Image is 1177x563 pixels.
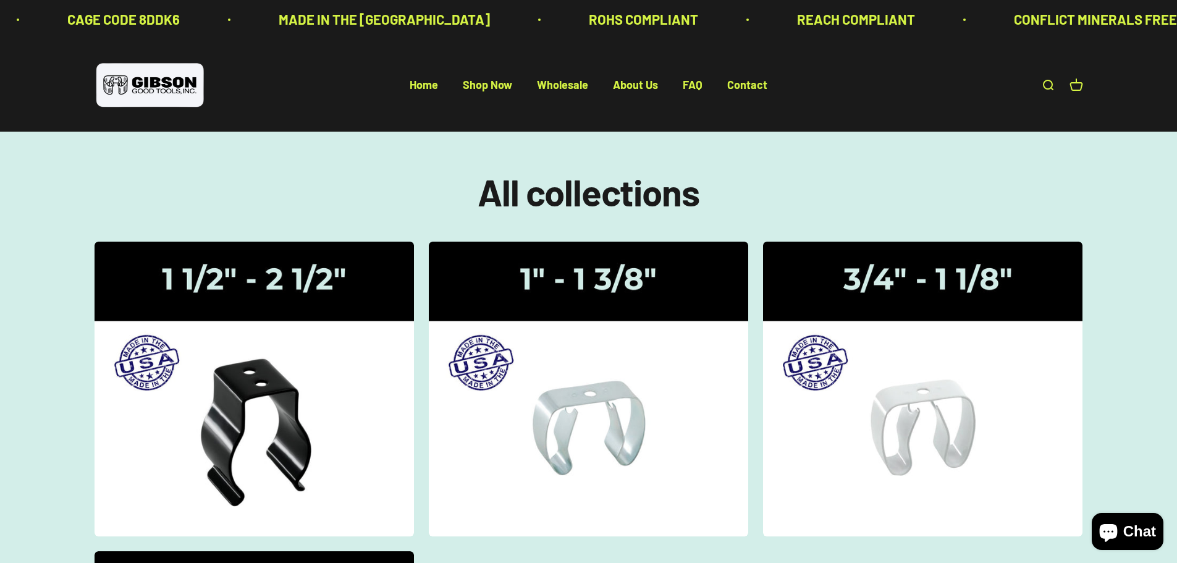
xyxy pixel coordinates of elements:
a: Shop Now [463,78,512,92]
a: Wholesale [537,78,588,92]
img: Gripper Clips | 1" - 1 3/8" [429,242,748,537]
a: About Us [613,78,658,92]
a: Home [410,78,438,92]
p: ROHS COMPLIANT [557,9,666,30]
inbox-online-store-chat: Shopify online store chat [1088,513,1167,553]
p: REACH COMPLIANT [765,9,883,30]
p: MADE IN THE [GEOGRAPHIC_DATA] [247,9,458,30]
a: FAQ [683,78,702,92]
img: Gripper Clips | 3/4" - 1 1/8" [763,242,1082,537]
p: CONFLICT MINERALS FREE [982,9,1145,30]
p: CAGE CODE 8DDK6 [35,9,148,30]
a: Contact [727,78,767,92]
img: Gibson gripper clips one and a half inch to two and a half inches [95,242,414,537]
h1: All collections [95,171,1083,212]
